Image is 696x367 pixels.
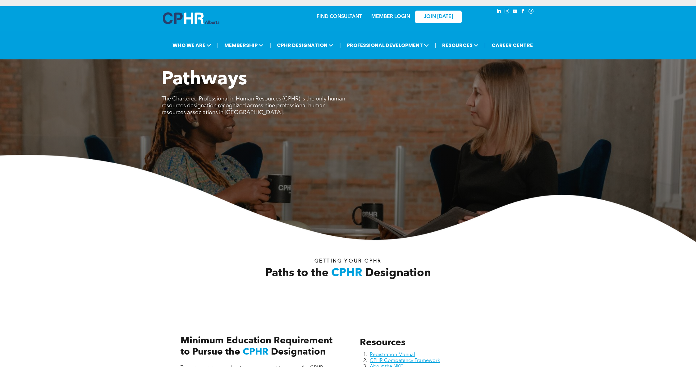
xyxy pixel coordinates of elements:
span: Designation [365,268,431,279]
span: Designation [271,347,326,357]
span: Getting your Cphr [314,259,382,264]
span: WHO WE ARE [171,39,213,51]
img: A blue and white logo for cp alberta [163,12,219,24]
a: Registration Manual [370,352,415,357]
span: Resources [360,338,405,347]
span: RESOURCES [440,39,480,51]
li: | [269,39,271,52]
a: youtube [511,8,518,16]
li: | [435,39,436,52]
span: MEMBERSHIP [222,39,265,51]
span: CPHR [331,268,362,279]
a: FIND CONSULTANT [317,14,362,19]
span: The Chartered Professional in Human Resources (CPHR) is the only human resources designation reco... [162,96,345,115]
a: Social network [528,8,534,16]
li: | [217,39,219,52]
span: CPHR DESIGNATION [275,39,335,51]
span: Pathways [162,70,247,89]
span: CPHR [243,347,268,357]
span: JOIN [DATE] [424,14,453,20]
span: Minimum Education Requirement to Pursue the [181,336,332,357]
span: PROFESSIONAL DEVELOPMENT [345,39,431,51]
a: CPHR Competency Framework [370,358,440,363]
li: | [484,39,486,52]
a: facebook [520,8,526,16]
a: linkedin [495,8,502,16]
span: Paths to the [265,268,328,279]
a: JOIN [DATE] [415,11,462,23]
li: | [339,39,341,52]
a: instagram [503,8,510,16]
a: MEMBER LOGIN [371,14,410,19]
a: CAREER CENTRE [490,39,535,51]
